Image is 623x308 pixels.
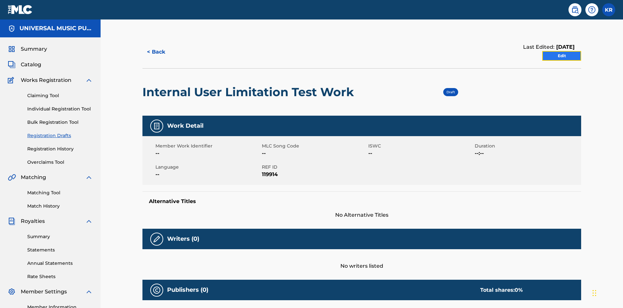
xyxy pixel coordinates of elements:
[8,45,47,53] a: SummarySummary
[8,76,16,84] img: Works Registration
[446,90,455,94] span: Draft
[85,288,93,296] img: expand
[568,3,581,16] a: Public Search
[27,146,93,152] a: Registration History
[153,235,161,243] img: Writers
[8,288,16,296] img: Member Settings
[142,211,581,219] span: No Alternative Titles
[149,198,575,205] h5: Alternative Titles
[21,217,45,225] span: Royalties
[155,164,260,171] span: Language
[153,286,161,294] img: Publishers
[475,149,580,157] span: --:--
[27,159,93,166] a: Overclaims Tool
[142,249,581,270] div: No writers listed
[571,6,579,14] img: search
[21,288,67,296] span: Member Settings
[21,61,41,69] span: Catalog
[153,122,161,130] img: Work Detail
[523,43,575,51] div: Last Edited:
[85,173,93,181] img: expand
[27,106,93,112] a: Individual Registration Tool
[262,149,367,157] span: --
[27,132,93,139] a: Registration Drafts
[27,189,93,196] a: Matching Tool
[27,273,93,280] a: Rate Sheets
[8,217,16,225] img: Royalties
[27,119,93,126] a: Bulk Registration Tool
[8,173,16,181] img: Matching
[480,286,523,294] div: Total shares:
[27,247,93,253] a: Statements
[585,3,598,16] div: Help
[262,143,367,149] span: MLC Song Code
[19,25,93,32] h5: UNIVERSAL MUSIC PUB GROUP
[262,171,367,178] span: 119914
[21,173,46,181] span: Matching
[591,277,623,308] iframe: Chat Widget
[142,44,181,60] button: < Back
[475,143,580,149] span: Duration
[592,283,596,303] div: Drag
[588,6,596,14] img: help
[262,164,367,171] span: REF ID
[27,260,93,267] a: Annual Statements
[8,5,33,14] img: MLC Logo
[8,45,16,53] img: Summary
[85,217,93,225] img: expand
[515,287,523,293] span: 0 %
[27,203,93,210] a: Match History
[368,149,473,157] span: --
[155,171,260,178] span: --
[8,61,41,69] a: CatalogCatalog
[85,76,93,84] img: expand
[167,122,203,130] h5: Work Detail
[555,44,575,50] span: [DATE]
[142,85,357,99] h2: Internal User Limitation Test Work
[27,92,93,99] a: Claiming Tool
[8,61,16,69] img: Catalog
[368,143,473,149] span: ISWC
[602,3,615,16] div: User Menu
[542,51,581,61] a: Edit
[155,149,260,157] span: --
[27,233,93,240] a: Summary
[167,286,208,294] h5: Publishers (0)
[167,235,199,243] h5: Writers (0)
[21,45,47,53] span: Summary
[155,143,260,149] span: Member Work Identifier
[8,25,16,32] img: Accounts
[21,76,71,84] span: Works Registration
